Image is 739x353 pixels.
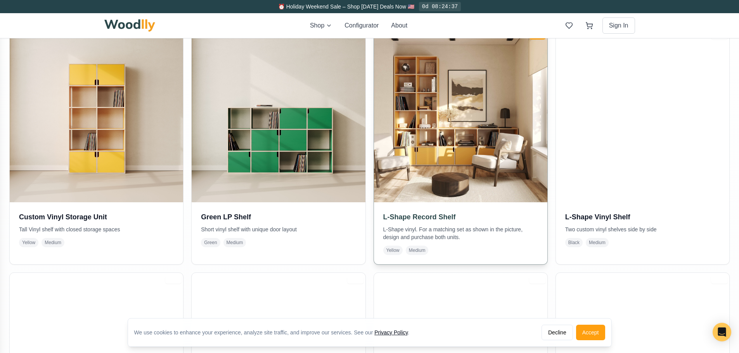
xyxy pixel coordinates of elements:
p: Short vinyl shelf with unique door layout [201,226,356,233]
span: Medium [586,238,609,247]
p: Tall Vinyl shelf with closed storage spaces [19,226,174,233]
img: L-Shape Record Shelf [369,24,552,207]
h3: Green LP Shelf [201,212,356,222]
p: Two custom vinyl shelves side by side [565,226,720,233]
span: Medium [223,238,246,247]
h3: L-Shape Record Shelf [383,212,538,222]
div: 0d 08:24:37 [419,2,461,11]
div: Inch [347,275,364,284]
span: Medium [42,238,64,247]
h3: L-Shape Vinyl Shelf [565,212,720,222]
span: Green [201,238,220,247]
div: Inch [165,275,182,284]
img: Custom Vinyl Storage Unit [10,29,183,202]
div: Inch [529,275,546,284]
button: Shop [310,21,332,30]
img: L-Shape Vinyl Shelf [556,29,729,202]
p: L-Shape vinyl. For a matching set as shown in the picture, design and purchase both units. [383,226,538,241]
span: Yellow [19,238,38,247]
span: Medium [406,246,429,255]
span: Black [565,238,583,247]
button: Configurator [344,21,379,30]
h3: Custom Vinyl Storage Unit [19,212,174,222]
button: Accept [576,325,605,340]
span: ⏰ Holiday Weekend Sale – Shop [DATE] Deals Now 🇺🇸 [278,3,414,10]
span: Yellow [383,246,403,255]
div: We use cookies to enhance your experience, analyze site traffic, and improve our services. See our . [134,329,416,336]
div: Inch [711,275,728,284]
button: About [391,21,407,30]
img: Green LP Shelf [192,29,365,202]
div: Open Intercom Messenger [713,323,731,341]
button: Decline [542,325,573,340]
button: Sign In [602,17,635,34]
a: Privacy Policy [374,329,408,336]
img: Woodlly [104,19,156,32]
